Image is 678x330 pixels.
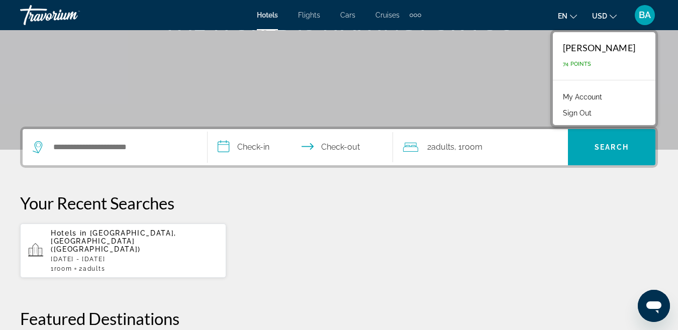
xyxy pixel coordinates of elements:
[20,193,658,213] p: Your Recent Searches
[375,11,400,19] a: Cruises
[632,5,658,26] button: User Menu
[454,140,482,154] span: , 1
[639,10,651,20] span: BA
[558,9,577,23] button: Change language
[563,42,635,53] div: [PERSON_NAME]
[298,11,320,19] a: Flights
[54,265,72,272] span: Room
[592,9,617,23] button: Change currency
[51,256,218,263] p: [DATE] - [DATE]
[558,106,597,120] button: Sign Out
[257,11,278,19] a: Hotels
[20,308,658,328] h2: Featured Destinations
[462,142,482,152] span: Room
[393,129,568,165] button: Travelers: 2 adults, 0 children
[51,265,72,272] span: 1
[410,7,421,23] button: Extra navigation items
[20,223,226,278] button: Hotels in [GEOGRAPHIC_DATA], [GEOGRAPHIC_DATA] ([GEOGRAPHIC_DATA])[DATE] - [DATE]1Room2Adults
[51,229,176,253] span: [GEOGRAPHIC_DATA], [GEOGRAPHIC_DATA] ([GEOGRAPHIC_DATA])
[83,265,105,272] span: Adults
[208,129,393,165] button: Check in and out dates
[558,90,607,103] a: My Account
[79,265,105,272] span: 2
[23,129,655,165] div: Search widget
[563,61,591,67] span: 74 Points
[558,12,567,20] span: en
[427,140,454,154] span: 2
[431,142,454,152] span: Adults
[20,2,121,28] a: Travorium
[638,290,670,322] iframe: Кнопка запуска окна обмена сообщениями
[51,229,87,237] span: Hotels in
[595,143,629,151] span: Search
[592,12,607,20] span: USD
[568,129,655,165] button: Search
[340,11,355,19] a: Cars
